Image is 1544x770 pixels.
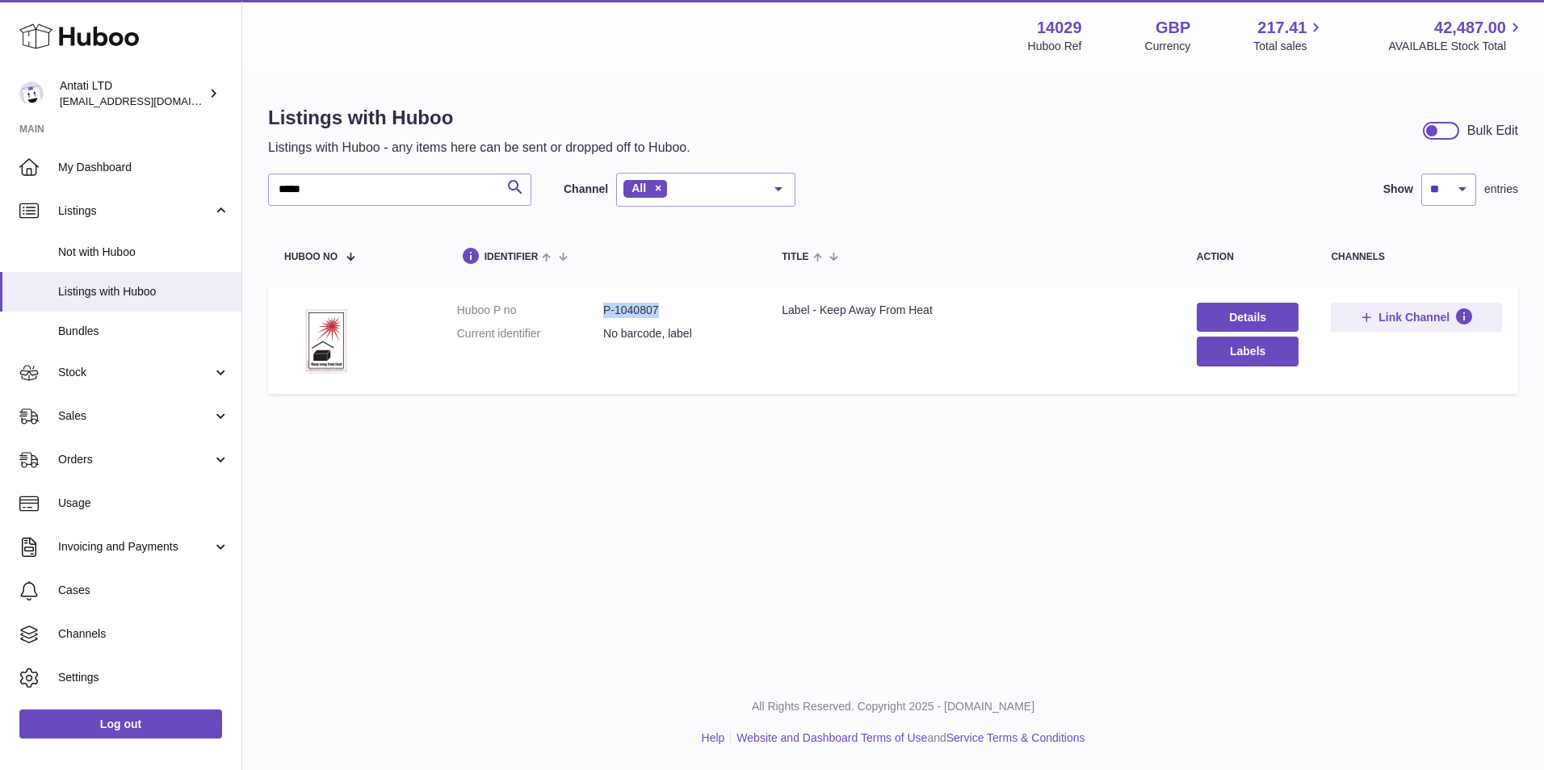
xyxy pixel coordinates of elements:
[946,731,1085,744] a: Service Terms & Conditions
[58,203,212,219] span: Listings
[268,105,690,131] h1: Listings with Huboo
[603,326,749,341] dd: No barcode, label
[19,709,222,739] a: Log out
[564,182,608,197] label: Channel
[702,731,725,744] a: Help
[268,139,690,157] p: Listings with Huboo - any items here can be sent or dropped off to Huboo.
[284,303,365,374] img: Label - Keep Away From Heat
[58,245,229,260] span: Not with Huboo
[1383,182,1413,197] label: Show
[1253,39,1325,54] span: Total sales
[58,408,212,424] span: Sales
[485,252,539,262] span: identifier
[736,731,927,744] a: Website and Dashboard Terms of Use
[58,626,229,642] span: Channels
[58,324,229,339] span: Bundles
[1331,303,1502,332] button: Link Channel
[19,82,44,106] img: internalAdmin-14029@internal.huboo.com
[1484,182,1518,197] span: entries
[1434,17,1506,39] span: 42,487.00
[1156,17,1190,39] strong: GBP
[58,284,229,299] span: Listings with Huboo
[731,730,1085,746] li: and
[603,303,749,318] dd: P-1040807
[1467,122,1518,140] div: Bulk Edit
[58,539,212,554] span: Invoicing and Payments
[60,94,237,107] span: [EMAIL_ADDRESS][DOMAIN_NAME]
[1378,310,1450,324] span: Link Channel
[58,452,212,467] span: Orders
[1197,252,1299,262] div: action
[58,160,229,175] span: My Dashboard
[457,303,603,318] dt: Huboo P no
[58,496,229,511] span: Usage
[58,670,229,685] span: Settings
[1388,17,1525,54] a: 42,487.00 AVAILABLE Stock Total
[1037,17,1082,39] strong: 14029
[284,252,338,262] span: Huboo no
[58,583,229,598] span: Cases
[255,699,1531,714] p: All Rights Reserved. Copyright 2025 - [DOMAIN_NAME]
[1197,303,1299,332] a: Details
[1253,17,1325,54] a: 217.41 Total sales
[1145,39,1191,54] div: Currency
[782,252,808,262] span: title
[1331,252,1502,262] div: channels
[58,365,212,380] span: Stock
[631,182,646,195] span: All
[60,78,205,109] div: Antati LTD
[782,303,1164,318] div: Label - Keep Away From Heat
[1028,39,1082,54] div: Huboo Ref
[1388,39,1525,54] span: AVAILABLE Stock Total
[1197,337,1299,366] button: Labels
[457,326,603,341] dt: Current identifier
[1257,17,1307,39] span: 217.41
